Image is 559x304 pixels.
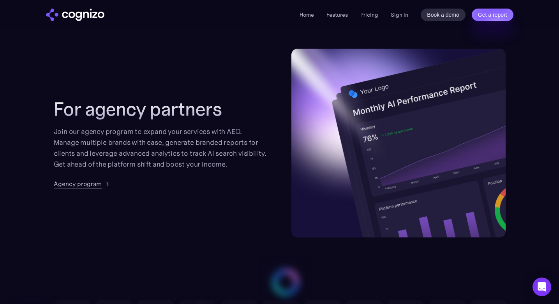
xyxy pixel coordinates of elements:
a: home [46,9,104,21]
a: Features [326,11,348,18]
a: Home [300,11,314,18]
a: Book a demo [421,9,466,21]
a: Pricing [360,11,378,18]
a: Sign in [391,10,408,19]
a: Get a report [472,9,513,21]
div: Agency program [54,179,102,188]
h2: For agency partners [54,98,268,120]
a: Agency program [54,179,111,188]
div: Join our agency program to expand your services with AEO. Manage multiple brands with ease, gener... [54,126,268,170]
div: Open Intercom Messenger [533,278,551,296]
img: cognizo logo [46,9,104,21]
